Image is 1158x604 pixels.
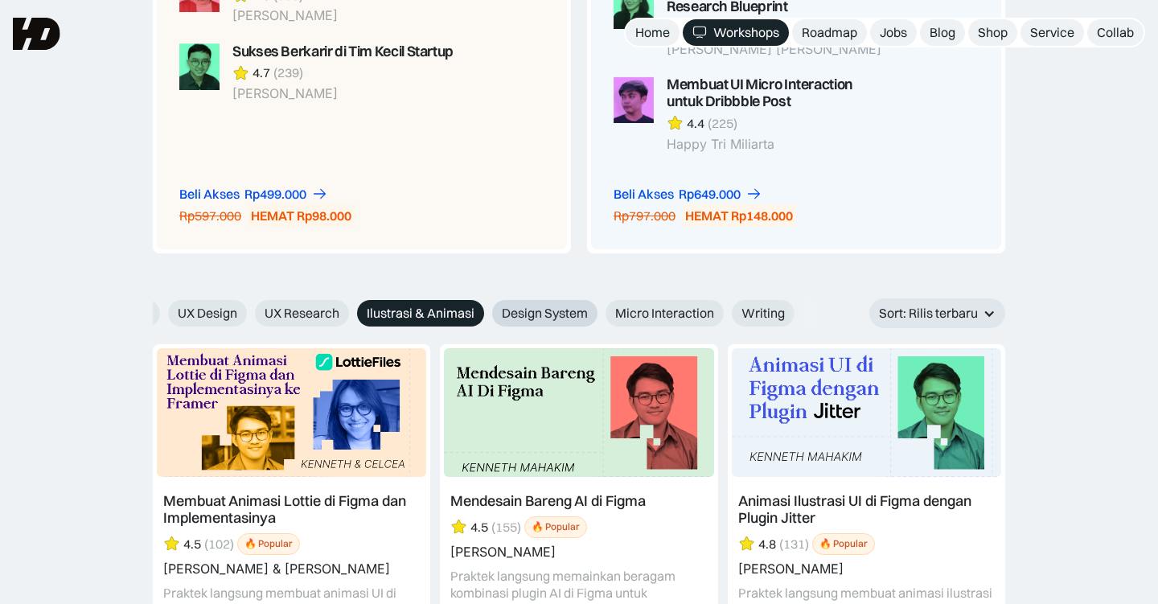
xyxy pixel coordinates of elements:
div: Workshops [713,24,779,41]
a: Beli AksesRp499.000 [179,186,328,203]
div: HEMAT Rp98.000 [251,207,351,224]
a: Roadmap [792,19,867,46]
a: Workshops [683,19,789,46]
div: Rp597.000 [179,207,241,224]
div: [PERSON_NAME] [PERSON_NAME] [667,42,890,57]
div: Service [1030,24,1074,41]
div: [PERSON_NAME] [232,8,381,23]
div: Beli Akses [614,186,674,203]
a: Home [626,19,680,46]
div: Blog [930,24,955,41]
div: 4.4 [687,115,704,132]
a: Service [1020,19,1084,46]
div: Happy Tri Miliarta [667,137,890,152]
a: Blog [920,19,965,46]
div: 4.7 [253,64,270,81]
div: Collab [1097,24,1134,41]
div: Sort: Rilis terbaru [869,298,1005,328]
div: Rp797.000 [614,207,675,224]
div: (239) [273,64,303,81]
div: Shop [978,24,1008,41]
form: Email Form [153,300,820,327]
div: Beli Akses [179,186,240,203]
div: Sort: Rilis terbaru [879,305,978,322]
span: Design System [502,305,588,322]
span: Ilustrasi & Animasi [367,305,474,322]
a: Sukses Berkarir di Tim Kecil Startup4.7(239)[PERSON_NAME] [179,43,456,102]
a: Beli AksesRp649.000 [614,186,762,203]
div: [PERSON_NAME] [232,86,454,101]
div: Rp649.000 [679,186,741,203]
a: Shop [968,19,1017,46]
span: UX Research [265,305,339,322]
div: Roadmap [802,24,857,41]
span: Micro Interaction [615,305,714,322]
div: Home [635,24,670,41]
span: UX Design [178,305,237,322]
div: Rp499.000 [244,186,306,203]
a: Jobs [870,19,917,46]
a: Membuat UI Micro Interaction untuk Dribbble Post4.4(225)Happy Tri Miliarta [614,76,890,152]
span: Writing [741,305,785,322]
div: Membuat UI Micro Interaction untuk Dribbble Post [667,76,890,110]
div: Jobs [880,24,907,41]
div: HEMAT Rp148.000 [685,207,793,224]
div: Sukses Berkarir di Tim Kecil Startup [232,43,454,60]
a: Collab [1087,19,1144,46]
div: (225) [708,115,737,132]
